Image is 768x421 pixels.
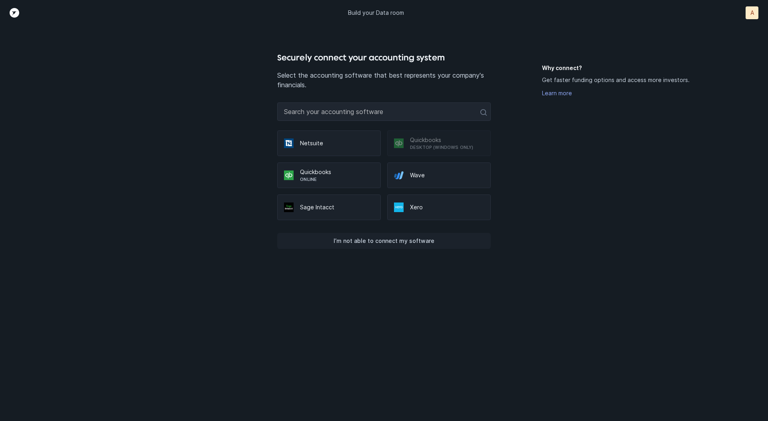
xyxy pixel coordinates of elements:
[300,176,374,182] p: Online
[334,236,434,246] p: I’m not able to connect my software
[300,139,374,147] p: Netsuite
[300,203,374,211] p: Sage Intacct
[277,233,490,249] button: I’m not able to connect my software
[410,144,484,150] p: Desktop (Windows only)
[750,9,754,17] p: A
[277,162,381,188] div: QuickbooksOnline
[410,203,484,211] p: Xero
[300,168,374,176] p: Quickbooks
[542,90,572,96] a: Learn more
[410,136,484,144] p: Quickbooks
[746,6,758,19] button: A
[387,194,491,220] div: Xero
[542,64,704,72] h5: Why connect?
[277,130,381,156] div: Netsuite
[387,162,491,188] div: Wave
[277,102,490,121] input: Search your accounting software
[277,194,381,220] div: Sage Intacct
[542,75,690,85] p: Get faster funding options and access more investors.
[348,9,404,17] p: Build your Data room
[277,70,490,90] p: Select the accounting software that best represents your company's financials.
[387,130,491,156] div: QuickbooksDesktop (Windows only)
[410,171,484,179] p: Wave
[277,51,490,64] h4: Securely connect your accounting system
